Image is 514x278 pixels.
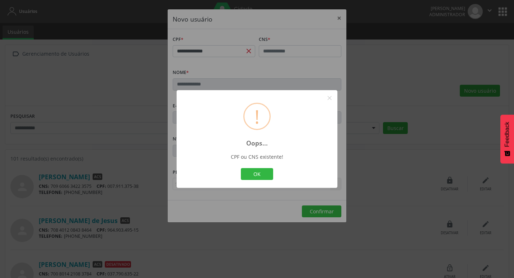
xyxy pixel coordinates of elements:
button: Feedback - Mostrar pesquisa [500,115,514,163]
button: Close this dialog [323,92,336,104]
span: Feedback [504,122,510,147]
button: OK [241,168,273,180]
h2: Oops... [246,139,268,147]
div: ! [254,104,260,129]
div: CPF ou CNS existente! [191,153,323,160]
